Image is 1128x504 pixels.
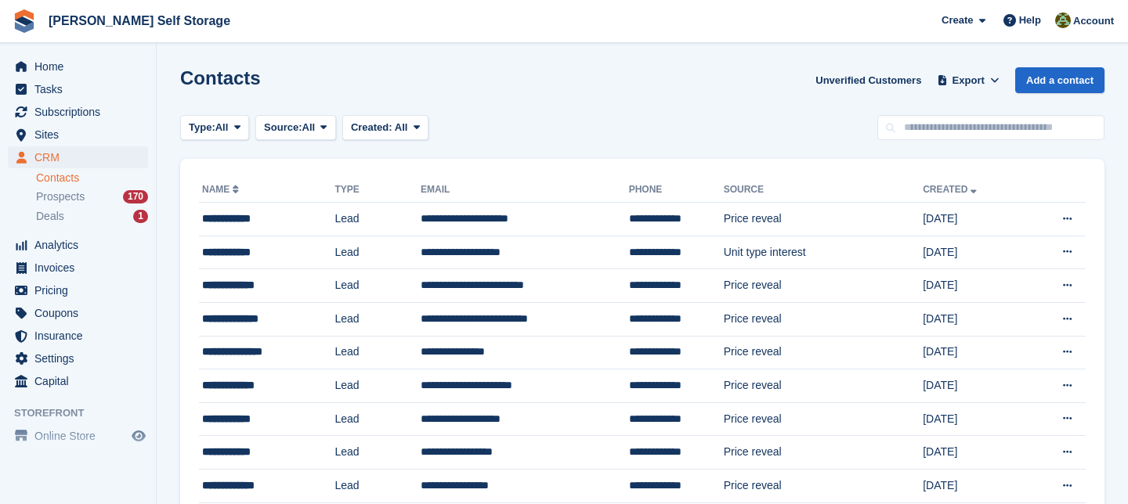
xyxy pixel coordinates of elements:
[8,347,148,369] a: menu
[202,184,242,195] a: Name
[923,203,1026,236] td: [DATE]
[334,469,421,502] td: Lead
[334,203,421,236] td: Lead
[334,178,421,203] th: Type
[8,78,148,100] a: menu
[724,369,923,403] td: Price reveal
[36,171,148,185] a: Contacts
[34,124,128,146] span: Sites
[342,115,428,141] button: Created: All
[8,425,148,447] a: menu
[34,78,128,100] span: Tasks
[8,279,148,301] a: menu
[923,336,1026,369] td: [DATE]
[36,209,64,224] span: Deals
[923,184,980,195] a: Created
[34,56,128,77] span: Home
[8,146,148,168] a: menu
[1073,13,1114,29] span: Account
[351,121,392,133] span: Created:
[8,124,148,146] a: menu
[8,325,148,347] a: menu
[8,234,148,256] a: menu
[334,269,421,303] td: Lead
[8,302,148,324] a: menu
[942,13,973,28] span: Create
[923,369,1026,403] td: [DATE]
[724,203,923,236] td: Price reveal
[34,279,128,301] span: Pricing
[34,347,128,369] span: Settings
[334,336,421,369] td: Lead
[334,402,421,436] td: Lead
[629,178,724,203] th: Phone
[8,257,148,279] a: menu
[724,178,923,203] th: Source
[1015,67,1104,93] a: Add a contact
[8,370,148,392] a: menu
[180,67,261,88] h1: Contacts
[34,425,128,447] span: Online Store
[724,269,923,303] td: Price reveal
[934,67,1003,93] button: Export
[189,120,215,135] span: Type:
[34,370,128,392] span: Capital
[34,234,128,256] span: Analytics
[1055,13,1071,28] img: Karl
[724,436,923,470] td: Price reveal
[724,336,923,369] td: Price reveal
[34,302,128,324] span: Coupons
[8,56,148,77] a: menu
[923,402,1026,436] td: [DATE]
[923,269,1026,303] td: [DATE]
[264,120,302,135] span: Source:
[1019,13,1041,28] span: Help
[215,120,229,135] span: All
[42,8,237,34] a: [PERSON_NAME] Self Storage
[180,115,249,141] button: Type: All
[724,302,923,336] td: Price reveal
[133,210,148,223] div: 1
[923,436,1026,470] td: [DATE]
[123,190,148,203] div: 170
[334,236,421,269] td: Lead
[395,121,408,133] span: All
[34,325,128,347] span: Insurance
[923,469,1026,502] td: [DATE]
[724,469,923,502] td: Price reveal
[334,369,421,403] td: Lead
[8,101,148,123] a: menu
[36,189,85,204] span: Prospects
[36,189,148,205] a: Prospects 170
[421,178,629,203] th: Email
[255,115,336,141] button: Source: All
[724,236,923,269] td: Unit type interest
[809,67,927,93] a: Unverified Customers
[13,9,36,33] img: stora-icon-8386f47178a22dfd0bd8f6a31ec36ba5ce8667c1dd55bd0f319d3a0aa187defe.svg
[923,302,1026,336] td: [DATE]
[334,302,421,336] td: Lead
[34,146,128,168] span: CRM
[36,208,148,225] a: Deals 1
[953,73,985,88] span: Export
[724,402,923,436] td: Price reveal
[923,236,1026,269] td: [DATE]
[34,257,128,279] span: Invoices
[34,101,128,123] span: Subscriptions
[302,120,316,135] span: All
[14,405,156,421] span: Storefront
[334,436,421,470] td: Lead
[129,427,148,445] a: Preview store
